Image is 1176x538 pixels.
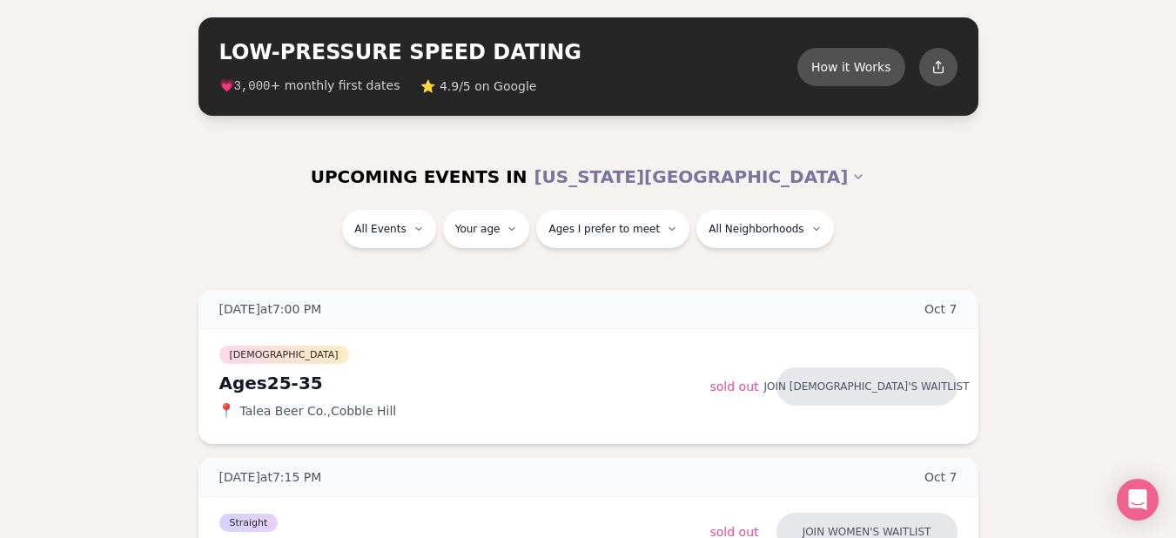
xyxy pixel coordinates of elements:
button: All Events [342,210,435,248]
h2: LOW-PRESSURE SPEED DATING [219,38,797,66]
button: [US_STATE][GEOGRAPHIC_DATA] [534,158,865,196]
div: Open Intercom Messenger [1117,479,1159,521]
span: Oct 7 [924,300,958,318]
button: Join [DEMOGRAPHIC_DATA]'s waitlist [776,367,958,406]
div: Ages 25-35 [219,371,710,395]
span: Ages I prefer to meet [548,222,660,236]
button: Your age [443,210,530,248]
span: 📍 [219,404,233,418]
span: All Events [354,222,406,236]
span: Straight [219,514,279,532]
span: [DATE] at 7:15 PM [219,468,322,486]
span: UPCOMING EVENTS IN [311,165,528,189]
span: All Neighborhoods [709,222,803,236]
span: 💗 + monthly first dates [219,77,400,95]
span: [DATE] at 7:00 PM [219,300,322,318]
button: Ages I prefer to meet [536,210,689,248]
button: All Neighborhoods [696,210,833,248]
span: [DEMOGRAPHIC_DATA] [219,346,349,364]
span: ⭐ 4.9/5 on Google [420,77,536,95]
span: Talea Beer Co. , Cobble Hill [240,402,397,420]
span: Sold Out [710,380,759,393]
span: 3,000 [234,79,271,93]
span: Your age [455,222,501,236]
button: How it Works [797,48,905,86]
span: Oct 7 [924,468,958,486]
